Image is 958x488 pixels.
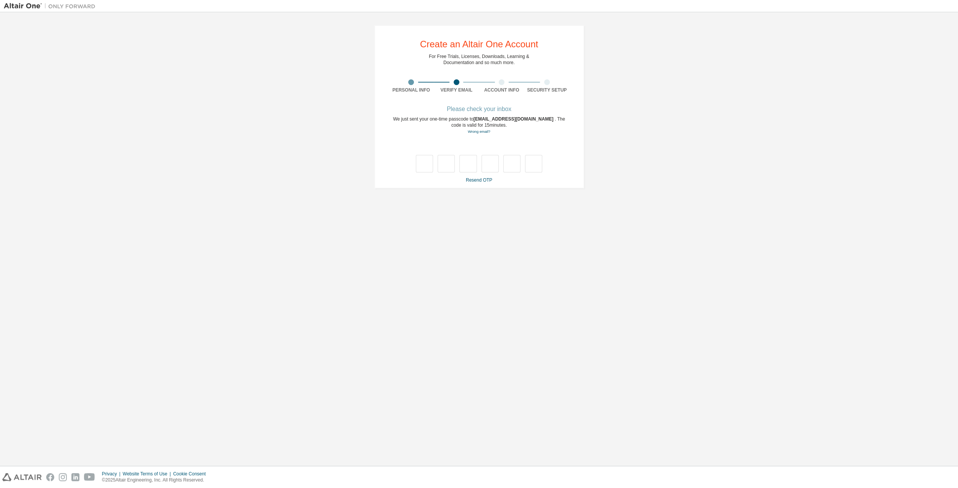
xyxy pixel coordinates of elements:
a: Resend OTP [466,177,492,183]
img: linkedin.svg [71,473,79,481]
img: instagram.svg [59,473,67,481]
div: Security Setup [524,87,570,93]
img: youtube.svg [84,473,95,481]
div: Please check your inbox [389,107,570,111]
div: Create an Altair One Account [420,40,538,49]
img: Altair One [4,2,99,10]
span: [EMAIL_ADDRESS][DOMAIN_NAME] [473,116,555,122]
a: Go back to the registration form [468,129,490,134]
div: Cookie Consent [173,471,210,477]
img: facebook.svg [46,473,54,481]
div: Account Info [479,87,525,93]
div: For Free Trials, Licenses, Downloads, Learning & Documentation and so much more. [429,53,529,66]
p: © 2025 Altair Engineering, Inc. All Rights Reserved. [102,477,210,483]
div: Privacy [102,471,123,477]
div: Personal Info [389,87,434,93]
img: altair_logo.svg [2,473,42,481]
div: Website Terms of Use [123,471,173,477]
div: Verify Email [434,87,479,93]
div: We just sent your one-time passcode to . The code is valid for 15 minutes. [389,116,570,135]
